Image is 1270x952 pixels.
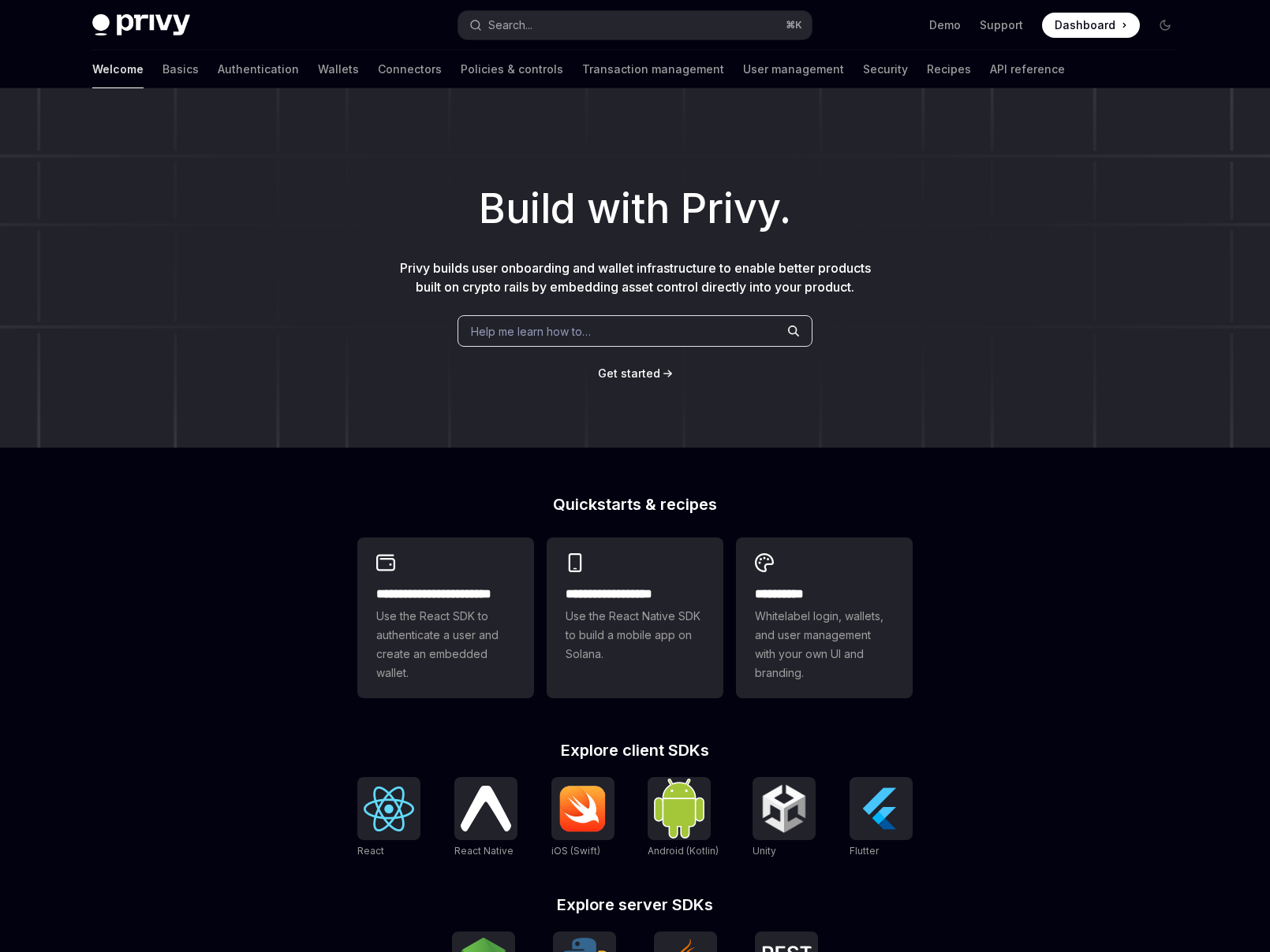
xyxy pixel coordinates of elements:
span: iOS (Swift) [551,845,600,857]
span: Unity [753,845,776,857]
a: Android (Kotlin)Android (Kotlin) [648,777,719,859]
h2: Quickstarts & recipes [357,496,913,512]
span: React Native [454,845,514,857]
h2: Explore server SDKs [357,897,913,913]
button: Toggle dark mode [1152,13,1178,38]
a: Wallets [318,50,359,88]
a: Transaction management [582,50,724,88]
img: dark logo [92,14,190,36]
button: Search...⌘K [458,11,812,39]
h2: Explore client SDKs [357,742,913,758]
a: Get started [598,366,660,381]
img: Flutter [856,783,906,834]
a: React NativeReact Native [454,777,517,859]
a: Recipes [927,50,971,88]
img: React [364,787,414,831]
span: ⌘ K [786,19,802,32]
a: Security [863,50,908,88]
span: Whitelabel login, wallets, and user management with your own UI and branding. [755,607,894,682]
h1: Build with Privy. [25,178,1245,240]
a: Support [980,17,1023,33]
span: Dashboard [1055,17,1115,33]
a: Welcome [92,50,144,88]
img: Unity [759,783,809,834]
span: Help me learn how to… [471,323,591,340]
div: Search... [488,16,532,35]
span: Android (Kotlin) [648,845,719,857]
span: Use the React Native SDK to build a mobile app on Solana. [566,607,704,664]
span: Privy builds user onboarding and wallet infrastructure to enable better products built on crypto ... [400,260,871,295]
a: ReactReact [357,777,420,859]
a: FlutterFlutter [850,777,913,859]
a: Demo [929,17,961,33]
a: **** **** **** ***Use the React Native SDK to build a mobile app on Solana. [547,537,723,698]
a: User management [743,50,844,88]
a: UnityUnity [753,777,816,859]
a: Policies & controls [461,50,563,88]
a: **** *****Whitelabel login, wallets, and user management with your own UI and branding. [736,537,913,698]
span: Get started [598,366,660,380]
a: API reference [990,50,1065,88]
a: Connectors [378,50,442,88]
a: Dashboard [1042,13,1140,38]
img: iOS (Swift) [558,785,608,832]
a: Basics [162,50,199,88]
a: Authentication [218,50,299,88]
a: iOS (Swift)iOS (Swift) [551,777,614,859]
img: React Native [461,786,511,831]
span: Use the React SDK to authenticate a user and create an embedded wallet. [376,607,515,682]
span: Flutter [850,845,879,857]
img: Android (Kotlin) [654,779,704,838]
span: React [357,845,384,857]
